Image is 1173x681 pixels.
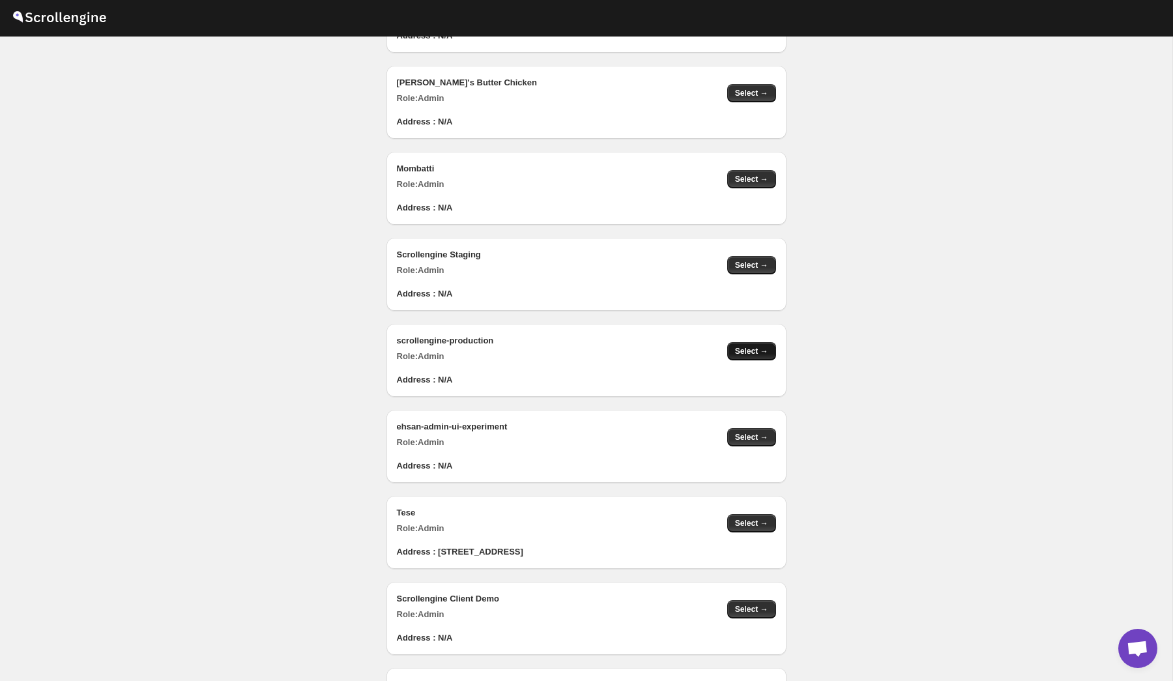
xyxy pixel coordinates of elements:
[727,256,776,274] button: Select →
[397,523,444,533] b: Role: Admin
[397,203,453,212] b: Address : N/A
[397,508,416,517] b: Tese
[397,117,453,126] b: Address : N/A
[397,289,453,298] b: Address : N/A
[397,164,435,173] b: Mombatti
[397,336,494,345] b: scrollengine-production
[727,428,776,446] button: Select →
[735,432,768,442] span: Select →
[735,260,768,270] span: Select →
[735,604,768,615] span: Select →
[735,174,768,184] span: Select →
[397,351,444,361] b: Role: Admin
[727,84,776,102] button: Select →
[727,170,776,188] button: Select →
[397,422,508,431] b: ehsan-admin-ui-experiment
[735,88,768,98] span: Select →
[727,600,776,618] button: Select →
[397,594,499,603] b: Scrollengine Client Demo
[397,461,453,471] b: Address : N/A
[397,547,523,557] b: Address : [STREET_ADDRESS]
[397,78,537,87] b: [PERSON_NAME]'s Butter Chicken
[1118,629,1157,668] a: Open chat
[397,265,444,275] b: Role: Admin
[397,179,444,189] b: Role: Admin
[397,437,444,447] b: Role: Admin
[397,609,444,619] b: Role: Admin
[397,633,453,643] b: Address : N/A
[735,518,768,529] span: Select →
[397,93,444,103] b: Role: Admin
[397,375,453,384] b: Address : N/A
[735,346,768,356] span: Select →
[397,250,481,259] b: Scrollengine Staging
[727,342,776,360] button: Select →
[727,514,776,532] button: Select →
